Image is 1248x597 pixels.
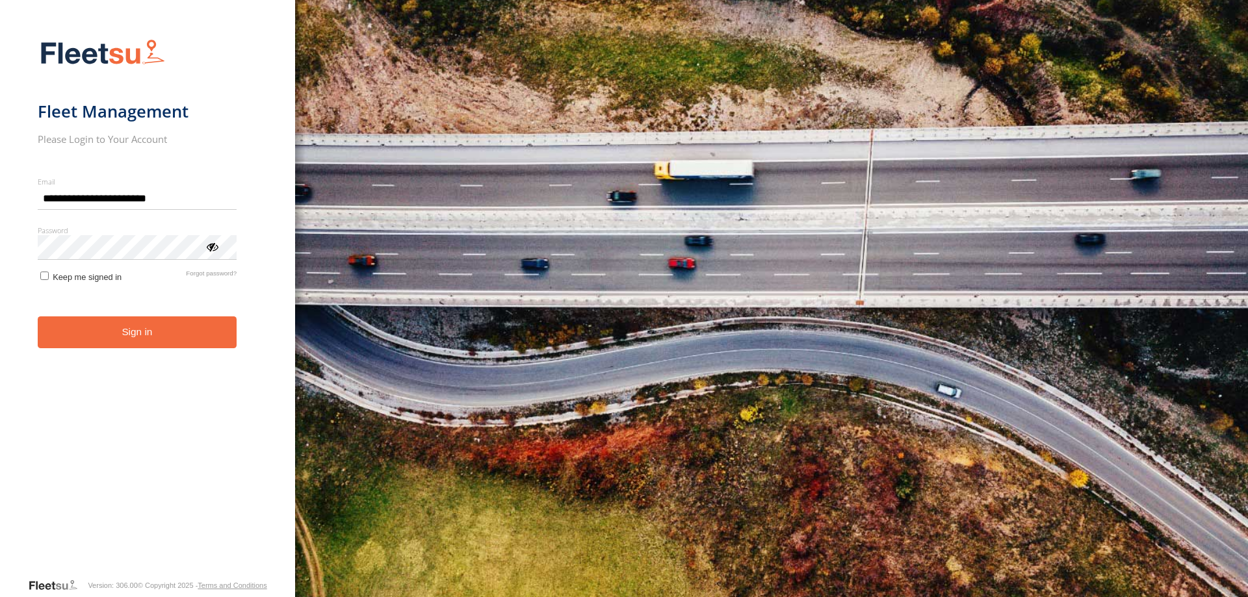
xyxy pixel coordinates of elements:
div: © Copyright 2025 - [138,581,267,589]
div: ViewPassword [205,240,218,253]
a: Forgot password? [186,270,237,282]
h1: Fleet Management [38,101,237,122]
label: Email [38,177,237,186]
span: Keep me signed in [53,272,122,282]
form: main [38,31,258,578]
a: Visit our Website [28,579,88,592]
div: Version: 306.00 [88,581,137,589]
button: Sign in [38,316,237,348]
h2: Please Login to Your Account [38,133,237,146]
a: Terms and Conditions [198,581,266,589]
input: Keep me signed in [40,272,49,280]
label: Password [38,225,237,235]
img: Fleetsu [38,36,168,70]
